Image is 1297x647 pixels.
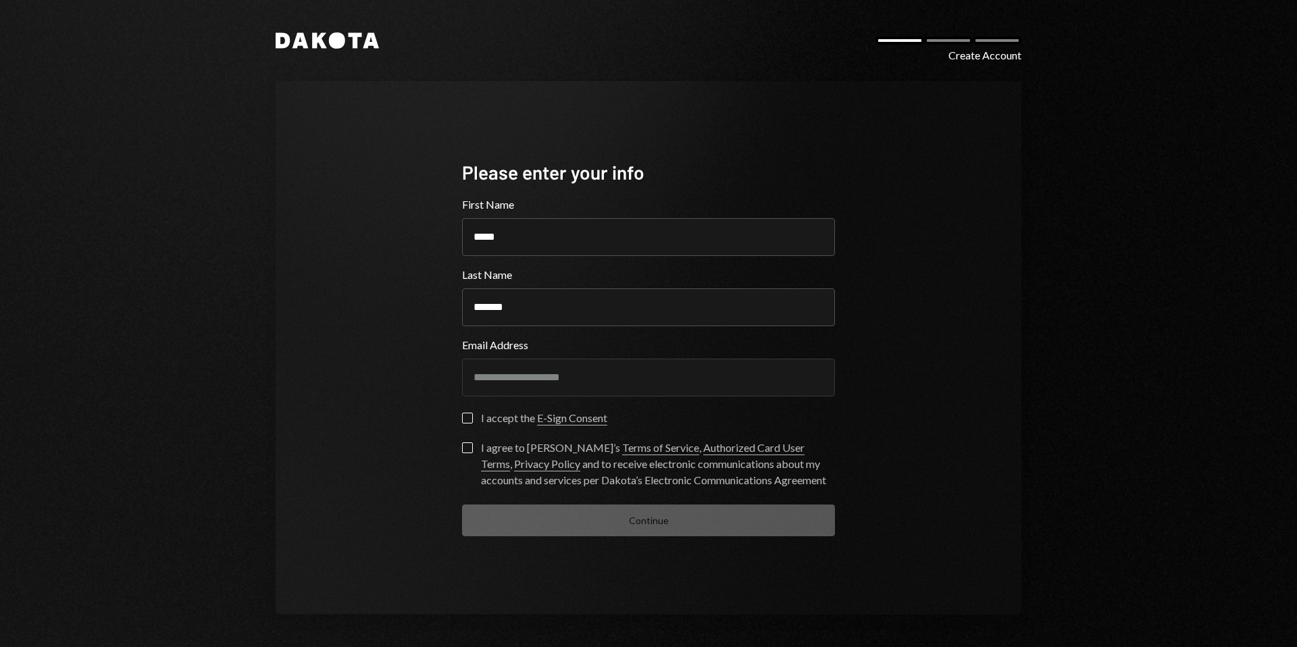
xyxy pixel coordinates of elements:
label: First Name [462,197,835,213]
div: I accept the [481,410,607,426]
div: Please enter your info [462,159,835,186]
a: E-Sign Consent [537,411,607,425]
label: Email Address [462,337,835,353]
div: I agree to [PERSON_NAME]’s , , and to receive electronic communications about my accounts and ser... [481,440,835,488]
a: Terms of Service [622,441,699,455]
div: Create Account [948,47,1021,63]
a: Authorized Card User Terms [481,441,805,471]
button: I accept the E-Sign Consent [462,413,473,423]
label: Last Name [462,267,835,283]
button: I agree to [PERSON_NAME]’s Terms of Service, Authorized Card User Terms, Privacy Policy and to re... [462,442,473,453]
a: Privacy Policy [514,457,580,471]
